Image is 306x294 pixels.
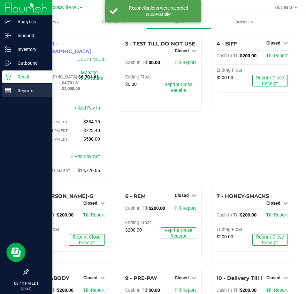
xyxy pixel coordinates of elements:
[11,45,50,53] p: Inventory
[217,75,233,80] span: $200.00
[240,212,256,218] span: $200.00
[5,60,11,66] inline-svg: Outbound
[83,275,97,280] span: Closed
[175,48,189,53] span: Closed
[149,60,160,65] span: $0.00
[83,136,100,142] span: $580.00
[252,234,288,246] button: Reprint Close Receipt
[83,119,100,125] span: $384.15
[125,193,146,199] span: 6 - REM
[174,206,196,211] a: Till Report
[252,75,288,86] button: Reprint Close Receipt
[217,275,263,281] span: 10 - Delivery Till 1
[217,212,240,218] span: Cash In Till
[125,206,149,211] span: Cash In Till
[266,288,288,293] a: Till Report
[57,288,73,293] span: $200.00
[175,193,189,198] span: Closed
[78,74,99,80] span: $6,701.61
[149,288,160,293] span: $0.00
[275,5,294,10] span: Hi, Ceara!
[125,60,149,65] span: Cash In Till
[121,5,196,18] div: Reconciliations were recorded successfully!
[175,275,189,280] span: Closed
[73,234,101,246] span: Reprint Close Receipt
[161,227,196,239] button: Reprint Close Receipt
[74,105,100,111] a: + Add Pay-In
[34,69,78,80] span: Cash In [GEOGRAPHIC_DATA]:
[5,46,11,53] inline-svg: Inventory
[3,281,50,286] p: 08:44 PM EDT
[125,74,161,80] div: Ending Float
[5,74,11,80] inline-svg: Retail
[81,70,103,81] a: Manage Sub-Vaults
[77,168,100,173] span: $14,726.06
[266,212,288,218] a: Till Report
[240,53,256,59] span: $200.00
[81,19,146,25] span: Customers
[125,220,161,226] div: Ending Float
[125,275,157,281] span: 9 - PRE-PAY
[11,18,50,26] p: Analytics
[266,200,280,206] span: Closed
[174,288,196,293] a: Till Report
[83,288,105,293] a: Till Report
[83,200,97,206] span: Closed
[217,68,252,73] div: Ending Float
[34,193,93,199] span: 5 - [PERSON_NAME]-G
[256,234,284,246] span: Reprint Close Receipt
[174,60,196,65] a: Till Report
[217,288,240,293] span: Cash In Till
[240,288,256,293] span: $200.00
[217,193,269,199] span: 7 - HONEY-SMACKS
[83,128,100,133] span: $723.40
[6,243,26,262] iframe: Resource center
[81,15,146,29] a: Customers
[77,56,105,62] a: Count Vault
[11,59,50,67] p: Outbound
[125,41,195,47] span: 3 - TEST TILL DO NOT USE
[11,73,50,81] p: Retail
[11,87,50,94] p: Reports
[69,234,104,246] button: Reprint Close Receipt
[48,5,79,10] span: Brooksville WC
[227,19,262,25] span: Deliveries
[125,288,149,293] span: Cash In Till
[161,82,196,93] button: Reprint Close Receipt
[217,234,233,240] span: $200.00
[149,206,165,211] span: $200.00
[266,53,288,59] a: Till Report
[256,75,284,86] span: Reprint Close Receipt
[62,86,80,91] span: $2,000.00
[164,82,192,93] span: Reprint Close Receipt
[125,82,137,87] span: $0.00
[3,286,50,291] p: [DATE]
[164,228,192,239] span: Reprint Close Receipt
[5,19,11,25] inline-svg: Analytics
[217,41,237,47] span: 4 - BIFF
[266,275,280,280] span: Closed
[217,227,252,233] div: Ending Float
[266,40,280,45] span: Closed
[217,53,240,59] span: Cash In Till
[71,154,100,159] a: + Add Pay-Out
[5,87,11,94] inline-svg: Reports
[62,80,80,85] span: $4,701.61
[5,32,11,39] inline-svg: Inbound
[11,32,50,39] p: Inbound
[125,227,142,233] span: $200.00
[83,212,105,218] a: Till Report
[57,212,73,218] span: $200.00
[211,15,277,29] a: Deliveries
